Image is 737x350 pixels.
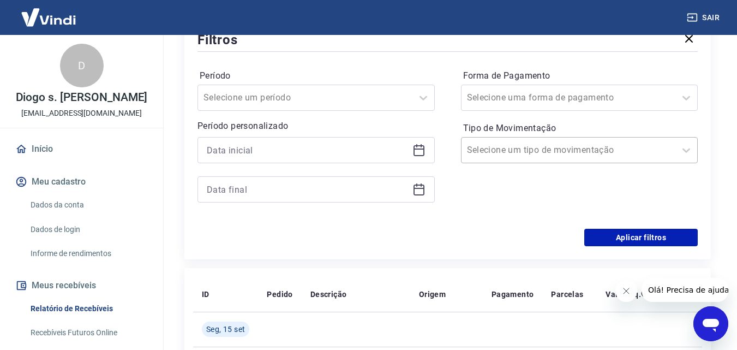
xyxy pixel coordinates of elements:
p: Origem [419,289,446,300]
p: [EMAIL_ADDRESS][DOMAIN_NAME] [21,108,142,119]
a: Dados de login [26,218,150,241]
input: Data inicial [207,142,408,158]
h5: Filtros [197,31,238,49]
p: Descrição [310,289,347,300]
button: Meu cadastro [13,170,150,194]
label: Forma de Pagamento [463,69,696,82]
label: Período [200,69,433,82]
a: Recebíveis Futuros Online [26,322,150,344]
span: Olá! Precisa de ajuda? [7,8,92,16]
input: Data final [207,181,408,198]
p: Pagamento [492,289,534,300]
p: Valor Líq. [606,289,641,300]
p: Parcelas [551,289,583,300]
div: D [60,44,104,87]
a: Relatório de Recebíveis [26,298,150,320]
iframe: Botão para abrir a janela de mensagens [693,306,728,341]
button: Aplicar filtros [584,229,698,246]
label: Tipo de Movimentação [463,122,696,135]
button: Sair [685,8,724,28]
a: Informe de rendimentos [26,242,150,265]
iframe: Mensagem da empresa [642,278,728,302]
button: Meus recebíveis [13,274,150,298]
p: Período personalizado [197,120,435,133]
span: Seg, 15 set [206,324,245,335]
p: ID [202,289,209,300]
p: Diogo s. [PERSON_NAME] [16,92,148,103]
a: Dados da conta [26,194,150,216]
a: Início [13,137,150,161]
iframe: Fechar mensagem [615,280,637,302]
img: Vindi [13,1,84,34]
p: Pedido [267,289,292,300]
